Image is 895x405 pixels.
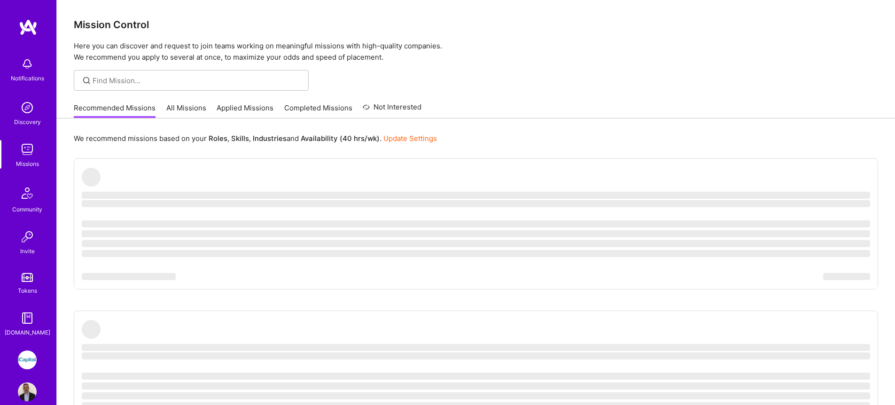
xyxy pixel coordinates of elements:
[16,382,39,401] a: User Avatar
[18,140,37,159] img: teamwork
[19,19,38,36] img: logo
[18,286,37,296] div: Tokens
[18,309,37,327] img: guide book
[81,75,92,86] i: icon SearchGrey
[301,134,380,143] b: Availability (40 hrs/wk)
[253,134,287,143] b: Industries
[16,159,39,169] div: Missions
[18,55,37,73] img: bell
[209,134,227,143] b: Roles
[16,182,39,204] img: Community
[217,103,273,118] a: Applied Missions
[363,101,421,118] a: Not Interested
[18,350,37,369] img: iCapital: Building an Alternative Investment Marketplace
[74,40,878,63] p: Here you can discover and request to join teams working on meaningful missions with high-quality ...
[14,117,41,127] div: Discovery
[74,19,878,31] h3: Mission Control
[11,73,44,83] div: Notifications
[231,134,249,143] b: Skills
[383,134,437,143] a: Update Settings
[5,327,50,337] div: [DOMAIN_NAME]
[18,98,37,117] img: discovery
[284,103,352,118] a: Completed Missions
[166,103,206,118] a: All Missions
[18,382,37,401] img: User Avatar
[16,350,39,369] a: iCapital: Building an Alternative Investment Marketplace
[12,204,42,214] div: Community
[74,133,437,143] p: We recommend missions based on your , , and .
[20,246,35,256] div: Invite
[74,103,156,118] a: Recommended Missions
[18,227,37,246] img: Invite
[93,76,302,86] input: Find Mission...
[22,273,33,282] img: tokens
